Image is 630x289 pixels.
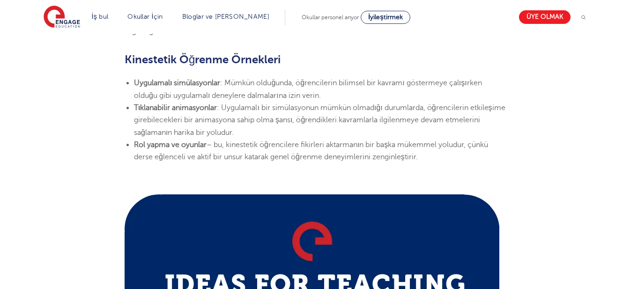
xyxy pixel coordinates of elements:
font: Tıklanabilir animasyonlar [134,104,217,112]
font: Rol yapma ve oyunlar [134,141,207,149]
a: Üye olmak [519,10,571,24]
a: İyileştirmek [361,11,410,24]
font: Üye olmak [526,14,563,21]
font: – bu, kinestetik öğrencilere fikirleri aktarmanın bir başka mükemmel yoludur, çünkü derse eğlence... [134,141,488,161]
font: : Mümkün olduğunda, öğrencilerin bilimsel bir kavramı göstermeye çalışırken olduğu gibi uygulamal... [134,79,482,99]
font: İyileştirmek [368,14,403,21]
font: Okullar personel arıyor [302,14,359,21]
a: Bloglar ve [PERSON_NAME] [182,13,269,20]
a: Okullar İçin [127,13,163,20]
font: Kinestetik Öğrenme Örnekleri [125,53,281,66]
a: İş bul [92,13,109,20]
font: Uygulamalı simülasyonlar [134,79,220,87]
font: : Uygulamalı bir simülasyonun mümkün olmadığı durumlarda, öğrencilerin etkileşime girebilecekleri... [134,104,505,137]
img: Eğitime Katılın [44,6,80,29]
